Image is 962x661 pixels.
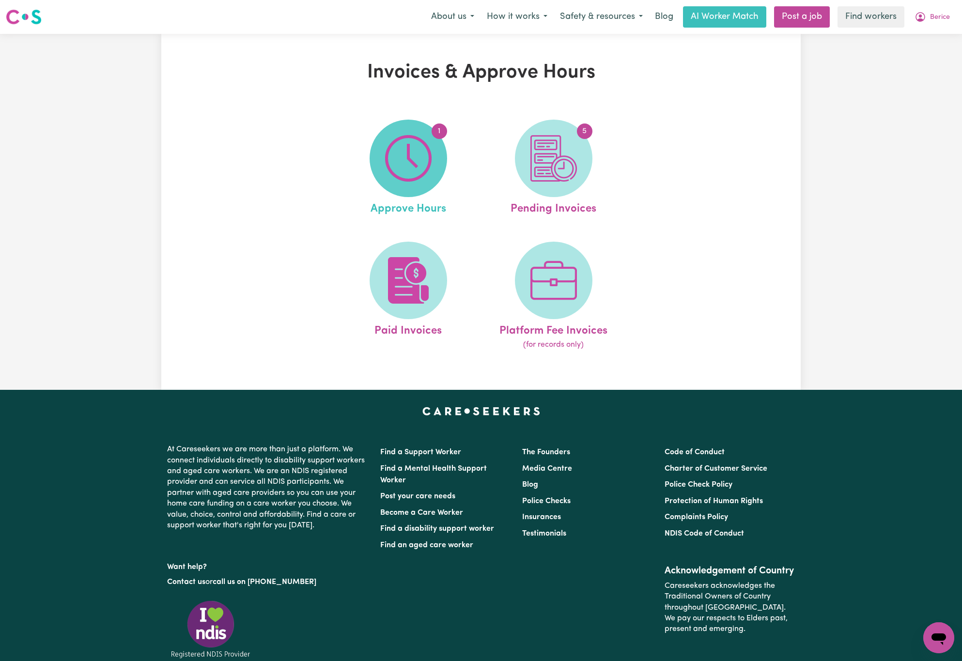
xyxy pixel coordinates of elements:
a: Code of Conduct [665,448,725,456]
a: Blog [649,6,679,28]
a: call us on [PHONE_NUMBER] [213,578,316,586]
a: Find workers [838,6,904,28]
p: Want help? [167,558,369,572]
a: AI Worker Match [683,6,766,28]
button: My Account [908,7,956,27]
button: How it works [481,7,554,27]
a: Media Centre [522,465,572,473]
img: Registered NDIS provider [167,599,254,660]
a: Careseekers logo [6,6,42,28]
a: Police Check Policy [665,481,732,489]
a: Find a Mental Health Support Worker [380,465,487,484]
iframe: Button to launch messaging window [923,622,954,653]
a: Careseekers home page [422,407,540,415]
a: Post a job [774,6,830,28]
a: Post your care needs [380,492,455,500]
a: Platform Fee Invoices(for records only) [484,242,623,351]
span: 1 [432,123,447,139]
span: Platform Fee Invoices [499,319,607,339]
span: Berice [930,12,950,23]
span: 5 [577,123,592,139]
span: (for records only) [523,339,584,351]
h1: Invoices & Approve Hours [274,61,688,84]
a: Complaints Policy [665,513,728,521]
a: Become a Care Worker [380,509,463,517]
p: At Careseekers we are more than just a platform. We connect individuals directly to disability su... [167,440,369,535]
a: Paid Invoices [339,242,478,351]
a: Approve Hours [339,120,478,217]
a: Testimonials [522,530,566,538]
img: Careseekers logo [6,8,42,26]
a: Find a Support Worker [380,448,461,456]
a: Find an aged care worker [380,541,473,549]
a: Pending Invoices [484,120,623,217]
a: Insurances [522,513,561,521]
a: Police Checks [522,497,571,505]
span: Pending Invoices [511,197,596,217]
p: Careseekers acknowledges the Traditional Owners of Country throughout [GEOGRAPHIC_DATA]. We pay o... [665,577,795,639]
span: Paid Invoices [374,319,442,339]
h2: Acknowledgement of Country [665,565,795,577]
a: Protection of Human Rights [665,497,763,505]
a: Charter of Customer Service [665,465,767,473]
p: or [167,573,369,591]
a: The Founders [522,448,570,456]
a: Blog [522,481,538,489]
button: Safety & resources [554,7,649,27]
a: Contact us [167,578,205,586]
a: Find a disability support worker [380,525,494,533]
span: Approve Hours [371,197,446,217]
a: NDIS Code of Conduct [665,530,744,538]
button: About us [425,7,481,27]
